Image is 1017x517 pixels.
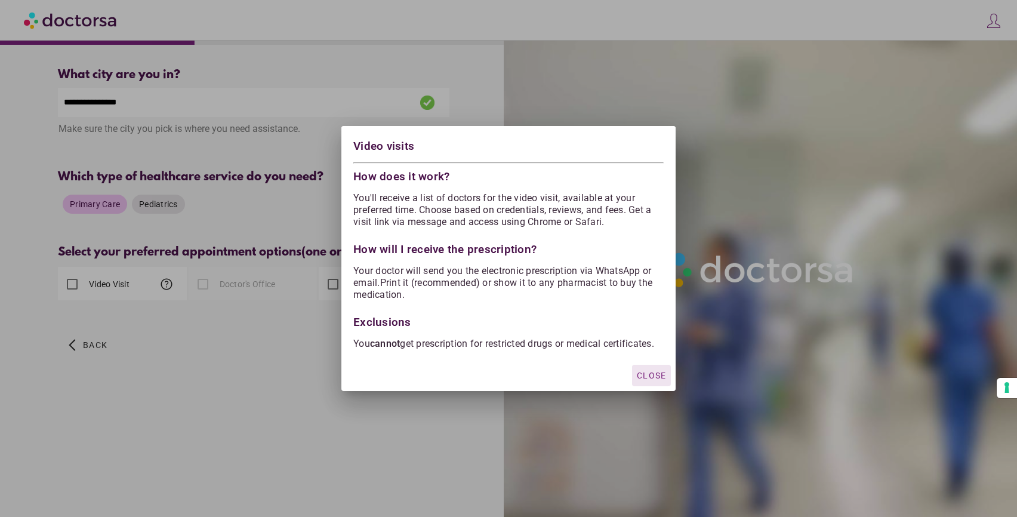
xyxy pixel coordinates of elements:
[370,338,400,349] strong: cannot
[997,378,1017,398] button: Your consent preferences for tracking technologies
[353,310,664,328] div: Exclusions
[353,168,664,183] div: How does it work?
[353,192,664,228] p: You'll receive a list of doctors for the video visit, available at your preferred time. Choose ba...
[353,265,664,301] p: Your doctor will send you the electronic prescription via WhatsApp or email.Print it (recommended...
[353,138,664,158] div: Video visits
[353,238,664,256] div: How will I receive the prescription?
[353,338,664,350] p: You get prescription for restricted drugs or medical certificates.
[637,371,666,380] span: Close
[632,365,671,386] button: Close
